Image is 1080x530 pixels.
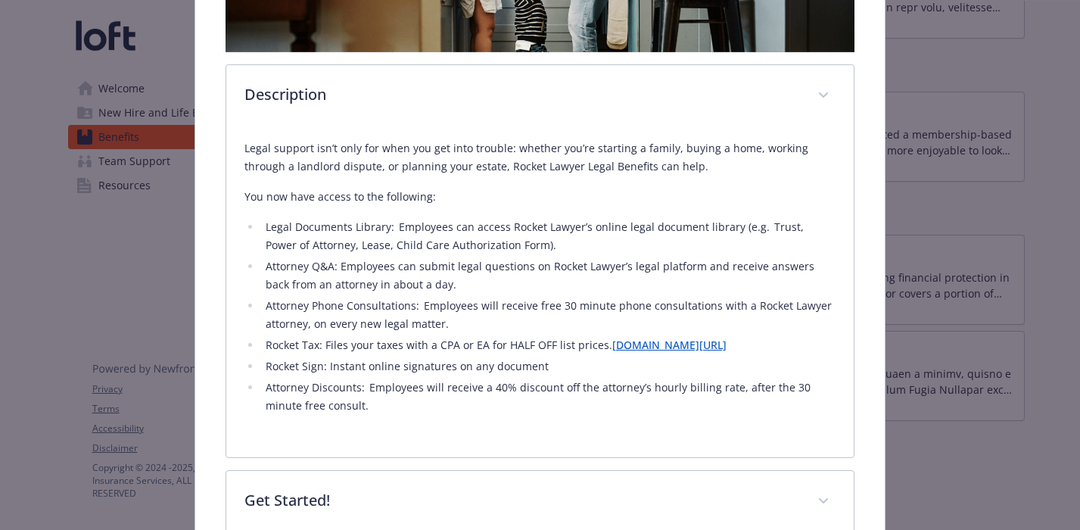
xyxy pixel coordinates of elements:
p: Description [244,83,799,106]
div: Description [226,65,854,127]
p: You now have access to the following: [244,188,836,206]
li: Rocket Sign: Instant online signatures on any document [261,357,836,376]
p: Legal support isn’t only for when you get into trouble: whether you’re starting a family, buying ... [244,139,836,176]
p: Get Started! [244,489,799,512]
div: Description [226,127,854,457]
a: [DOMAIN_NAME][URL] [612,338,727,352]
li: Attorney Discounts: Employees will receive a 40% discount off the attorney’s hourly billing rate,... [261,379,836,415]
li: Rocket Tax: Files your taxes with a CPA or EA for HALF OFF list prices. [261,336,836,354]
li: Attorney Q&A: Employees can submit legal questions on Rocket Lawyer’s legal platform and receive ... [261,257,836,294]
li: Legal Documents Library: Employees can access Rocket Lawyer’s online legal document library (e.g.... [261,218,836,254]
li: Attorney Phone Consultations: Employees will receive free 30 minute phone consultations with a Ro... [261,297,836,333]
